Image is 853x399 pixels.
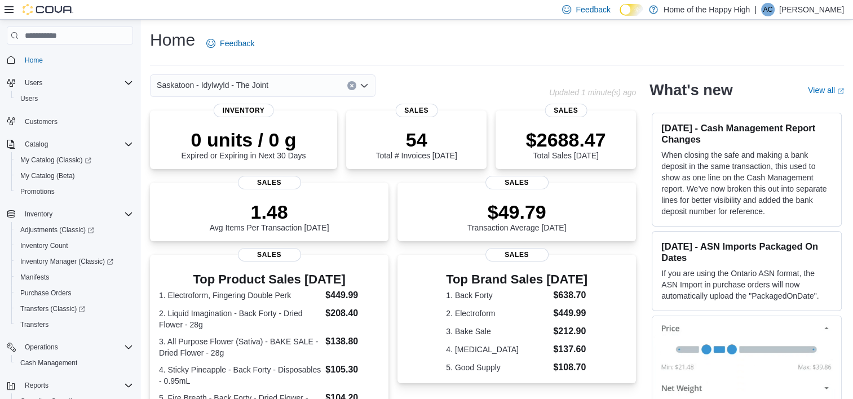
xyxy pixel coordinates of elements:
[16,286,133,300] span: Purchase Orders
[649,81,732,99] h2: What's new
[325,335,379,348] dd: $138.80
[214,104,274,117] span: Inventory
[159,364,321,387] dt: 4. Sticky Pineapple - Back Forty - Disposables - 0.95mL
[25,343,58,352] span: Operations
[20,138,52,151] button: Catalog
[2,113,138,130] button: Customers
[11,254,138,269] a: Inventory Manager (Classic)
[20,304,85,313] span: Transfers (Classic)
[375,128,457,151] p: 54
[325,307,379,320] dd: $208.40
[20,52,133,66] span: Home
[159,336,321,358] dt: 3. All Purpose Flower (Sativa) - BAKE SALE - Dried Flower - 28g
[210,201,329,232] div: Avg Items Per Transaction [DATE]
[11,285,138,301] button: Purchase Orders
[16,185,59,198] a: Promotions
[11,238,138,254] button: Inventory Count
[238,248,301,261] span: Sales
[25,210,52,219] span: Inventory
[20,273,49,282] span: Manifests
[553,289,587,302] dd: $638.70
[446,308,549,319] dt: 2. Electroform
[20,114,133,128] span: Customers
[202,32,259,55] a: Feedback
[20,340,63,354] button: Operations
[553,343,587,356] dd: $137.60
[446,344,549,355] dt: 4. [MEDICAL_DATA]
[16,318,133,331] span: Transfers
[763,3,773,16] span: AC
[16,169,133,183] span: My Catalog (Beta)
[238,176,301,189] span: Sales
[20,156,91,165] span: My Catalog (Classic)
[20,358,77,367] span: Cash Management
[549,88,636,97] p: Updated 1 minute(s) ago
[360,81,369,90] button: Open list of options
[2,339,138,355] button: Operations
[11,184,138,200] button: Promotions
[16,153,133,167] span: My Catalog (Classic)
[446,362,549,373] dt: 5. Good Supply
[25,78,42,87] span: Users
[210,201,329,223] p: 1.48
[325,363,379,376] dd: $105.30
[16,153,96,167] a: My Catalog (Classic)
[16,302,133,316] span: Transfers (Classic)
[16,271,133,284] span: Manifests
[11,91,138,107] button: Users
[16,92,133,105] span: Users
[553,325,587,338] dd: $212.90
[16,356,82,370] a: Cash Management
[25,56,43,65] span: Home
[25,140,48,149] span: Catalog
[16,239,73,252] a: Inventory Count
[467,201,567,232] div: Transaction Average [DATE]
[159,308,321,330] dt: 2. Liquid Imagination - Back Forty - Dried Flower - 28g
[779,3,844,16] p: [PERSON_NAME]
[16,92,42,105] a: Users
[16,185,133,198] span: Promotions
[20,340,133,354] span: Operations
[2,75,138,91] button: Users
[159,273,379,286] h3: Top Product Sales [DATE]
[157,78,268,92] span: Saskatoon - Idylwyld - The Joint
[2,136,138,152] button: Catalog
[16,255,133,268] span: Inventory Manager (Classic)
[182,128,306,160] div: Expired or Expiring in Next 30 Days
[11,168,138,184] button: My Catalog (Beta)
[20,138,133,151] span: Catalog
[20,320,48,329] span: Transfers
[446,326,549,337] dt: 3. Bake Sale
[20,379,53,392] button: Reports
[661,149,832,217] p: When closing the safe and making a bank deposit in the same transaction, this used to show as one...
[16,271,54,284] a: Manifests
[25,381,48,390] span: Reports
[182,128,306,151] p: 0 units / 0 g
[25,117,58,126] span: Customers
[545,104,587,117] span: Sales
[808,86,844,95] a: View allExternal link
[20,94,38,103] span: Users
[325,289,379,302] dd: $449.99
[16,169,79,183] a: My Catalog (Beta)
[467,201,567,223] p: $49.79
[11,355,138,371] button: Cash Management
[395,104,437,117] span: Sales
[23,4,73,15] img: Cova
[485,248,549,261] span: Sales
[16,318,53,331] a: Transfers
[159,290,321,301] dt: 1. Electroform, Fingering Double Perk
[576,4,610,15] span: Feedback
[2,206,138,222] button: Inventory
[20,225,94,234] span: Adjustments (Classic)
[661,122,832,145] h3: [DATE] - Cash Management Report Changes
[20,289,72,298] span: Purchase Orders
[11,317,138,333] button: Transfers
[661,241,832,263] h3: [DATE] - ASN Imports Packaged On Dates
[220,38,254,49] span: Feedback
[11,152,138,168] a: My Catalog (Classic)
[553,361,587,374] dd: $108.70
[11,222,138,238] a: Adjustments (Classic)
[754,3,757,16] p: |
